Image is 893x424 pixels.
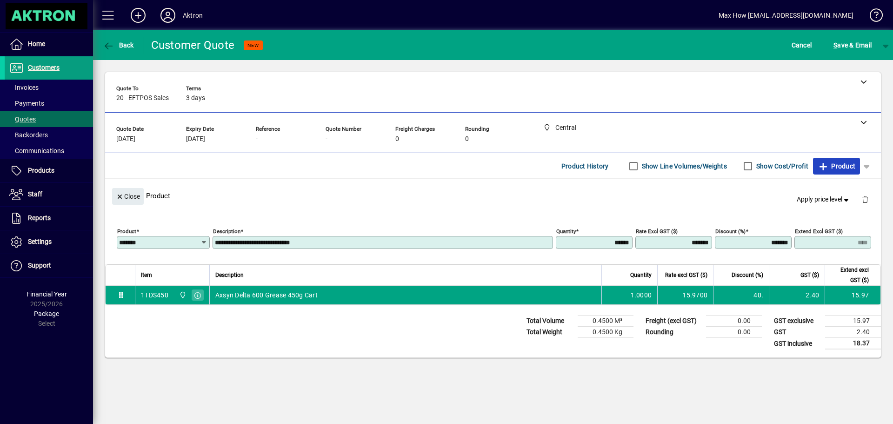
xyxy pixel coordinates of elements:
[465,135,469,143] span: 0
[123,7,153,24] button: Add
[28,238,52,245] span: Settings
[28,190,42,198] span: Staff
[183,8,203,23] div: Aktron
[831,265,869,285] span: Extend excl GST ($)
[800,270,819,280] span: GST ($)
[247,42,259,48] span: NEW
[793,191,854,208] button: Apply price level
[9,84,39,91] span: Invoices
[5,230,93,254] a: Settings
[578,327,633,338] td: 0.4500 Kg
[9,115,36,123] span: Quotes
[641,316,706,327] td: Freight (excl GST)
[5,159,93,182] a: Products
[105,179,881,213] div: Product
[813,158,860,175] button: Product
[215,270,244,280] span: Description
[5,95,93,111] a: Payments
[833,41,837,49] span: S
[93,37,144,54] app-page-header-button: Back
[769,338,825,350] td: GST inclusive
[28,167,54,174] span: Products
[797,195,851,204] span: Apply price level
[630,270,652,280] span: Quantity
[5,183,93,206] a: Staff
[151,38,235,53] div: Customer Quote
[213,228,240,235] mat-label: Description
[732,270,763,280] span: Discount (%)
[5,127,93,143] a: Backorders
[256,135,258,143] span: -
[100,37,136,54] button: Back
[665,270,707,280] span: Rate excl GST ($)
[719,8,853,23] div: Max How [EMAIL_ADDRESS][DOMAIN_NAME]
[5,33,93,56] a: Home
[5,111,93,127] a: Quotes
[34,310,59,317] span: Package
[641,327,706,338] td: Rounding
[5,254,93,277] a: Support
[5,207,93,230] a: Reports
[522,327,578,338] td: Total Weight
[854,195,876,203] app-page-header-button: Delete
[215,290,318,300] span: Axsyn Delta 600 Grease 450g Cart
[863,2,881,32] a: Knowledge Base
[177,290,187,300] span: Central
[825,327,881,338] td: 2.40
[116,135,135,143] span: [DATE]
[116,189,140,204] span: Close
[28,262,51,269] span: Support
[117,228,136,235] mat-label: Product
[116,94,169,102] span: 20 - EFTPOS Sales
[578,316,633,327] td: 0.4500 M³
[28,64,60,71] span: Customers
[825,316,881,327] td: 15.97
[28,214,51,222] span: Reports
[854,188,876,210] button: Delete
[713,286,769,304] td: 40.
[818,159,855,174] span: Product
[9,100,44,107] span: Payments
[640,162,727,171] label: Show Line Volumes/Weights
[829,37,876,54] button: Save & Email
[706,327,762,338] td: 0.00
[833,38,872,53] span: ave & Email
[754,162,808,171] label: Show Cost/Profit
[112,188,144,205] button: Close
[663,290,707,300] div: 15.9700
[5,143,93,159] a: Communications
[789,37,814,54] button: Cancel
[186,135,205,143] span: [DATE]
[522,316,578,327] td: Total Volume
[326,135,327,143] span: -
[561,159,609,174] span: Product History
[28,40,45,47] span: Home
[792,38,812,53] span: Cancel
[186,94,205,102] span: 3 days
[706,316,762,327] td: 0.00
[141,290,168,300] div: 1TDS450
[103,41,134,49] span: Back
[636,228,678,235] mat-label: Rate excl GST ($)
[769,327,825,338] td: GST
[825,286,880,304] td: 15.97
[9,147,64,155] span: Communications
[5,80,93,95] a: Invoices
[27,290,67,298] span: Financial Year
[715,228,746,235] mat-label: Discount (%)
[9,131,48,139] span: Backorders
[153,7,183,24] button: Profile
[395,135,399,143] span: 0
[141,270,152,280] span: Item
[110,192,146,200] app-page-header-button: Close
[825,338,881,350] td: 18.37
[769,286,825,304] td: 2.40
[769,316,825,327] td: GST exclusive
[556,228,576,235] mat-label: Quantity
[795,228,843,235] mat-label: Extend excl GST ($)
[558,158,613,175] button: Product History
[631,290,652,300] span: 1.0000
